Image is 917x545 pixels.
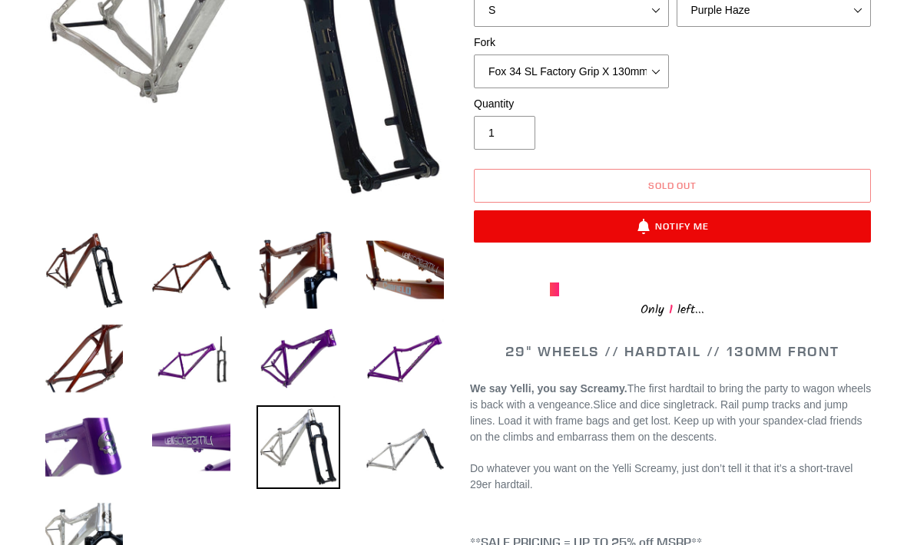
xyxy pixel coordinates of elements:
p: Slice and dice singletrack. Rail pump tracks and jump lines. Load it with frame bags and get lost... [470,381,875,445]
img: Load image into Gallery viewer, YELLI SCREAMY - Frame + Fork [363,316,447,400]
img: Load image into Gallery viewer, YELLI SCREAMY - Frame + Fork [257,228,340,312]
span: Do whatever you want on the Yelli Screamy, just don’t tell it that it’s a short-travel 29er hardt... [470,462,852,490]
span: 29" WHEELS // HARDTAIL // 130MM FRONT [505,342,839,360]
span: Sold out [648,180,697,191]
img: Load image into Gallery viewer, YELLI SCREAMY - Frame + Fork [149,228,233,312]
img: Load image into Gallery viewer, YELLI SCREAMY - Frame + Fork [42,228,126,312]
span: The first hardtail to bring the party to wagon wheels is back with a vengeance. [470,382,871,411]
img: Load image into Gallery viewer, YELLI SCREAMY - Frame + Fork [149,316,233,400]
img: Load image into Gallery viewer, YELLI SCREAMY - Frame + Fork [257,405,340,489]
button: Notify Me [474,210,871,243]
img: Load image into Gallery viewer, YELLI SCREAMY - Frame + Fork [42,316,126,400]
button: Sold out [474,169,871,203]
div: Only left... [550,296,796,320]
img: Load image into Gallery viewer, YELLI SCREAMY - Frame + Fork [257,316,340,400]
span: 1 [664,300,677,319]
b: We say Yelli, you say Screamy. [470,382,627,395]
label: Fork [474,35,669,51]
img: Load image into Gallery viewer, YELLI SCREAMY - Frame + Fork [363,405,447,489]
img: Load image into Gallery viewer, YELLI SCREAMY - Frame + Fork [149,405,233,489]
label: Quantity [474,96,669,112]
img: Load image into Gallery viewer, YELLI SCREAMY - Frame + Fork [363,228,447,312]
img: Load image into Gallery viewer, YELLI SCREAMY - Frame + Fork [42,405,126,489]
